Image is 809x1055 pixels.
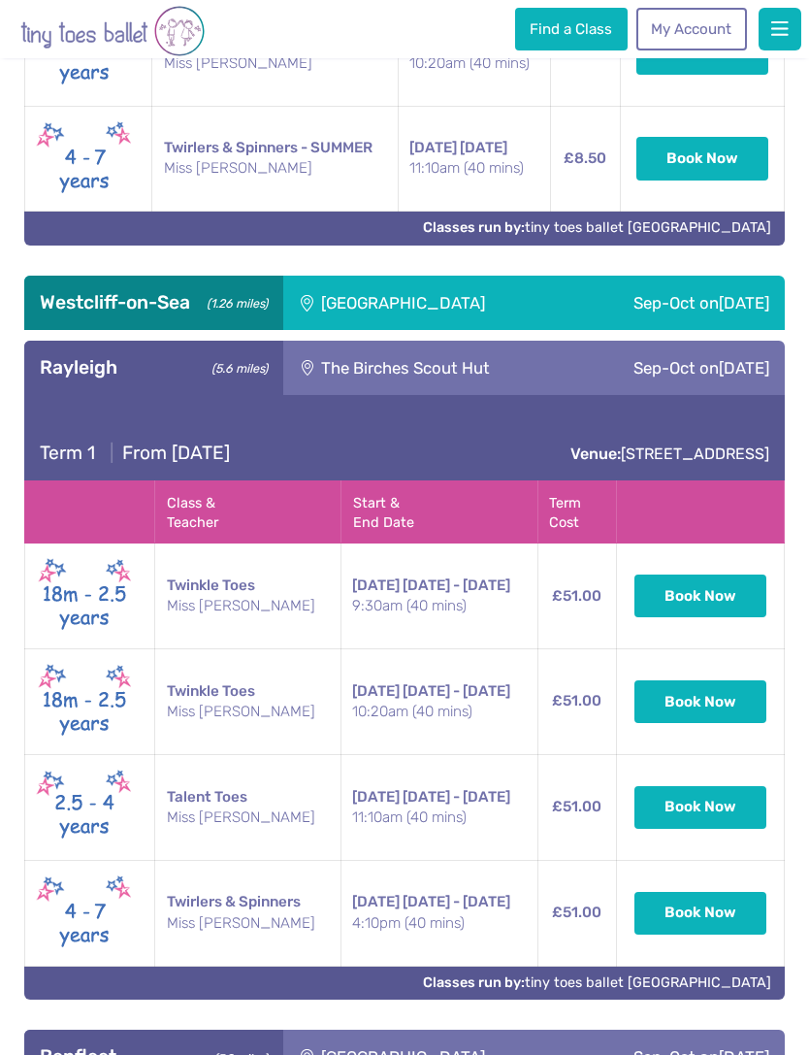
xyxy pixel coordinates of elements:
[155,481,341,544] th: Class & Teacher
[167,913,330,934] small: Miss [PERSON_NAME]
[537,544,616,649] td: £51.00
[167,596,330,616] small: Miss [PERSON_NAME]
[403,788,510,806] span: [DATE] - [DATE]
[636,137,768,180] button: Book Now
[409,158,538,179] small: 11:10am (40 mins)
[36,766,133,848] img: Talent toes New (May 2025)
[537,860,616,966] td: £51.00
[423,219,525,236] strong: Classes run by:
[719,293,769,313] span: [DATE]
[537,481,616,544] th: Term Cost
[201,291,268,312] small: (1.26 miles)
[636,8,747,50] a: My Account
[155,754,341,860] td: Talent Toes
[423,974,771,991] a: Classes run by:tiny toes ballet [GEOGRAPHIC_DATA]
[352,808,526,828] small: 11:10am (40 mins)
[352,596,526,616] small: 9:30am (40 mins)
[36,872,133,954] img: Twirlers & Spinners New (May 2025)
[403,682,510,700] span: [DATE] - [DATE]
[409,53,538,74] small: 10:20am (40 mins)
[409,139,457,156] span: [DATE]
[352,702,526,722] small: 10:20am (40 mins)
[283,341,569,395] div: The Birches Scout Hut
[40,356,268,379] h3: Rayleigh
[40,442,230,465] h4: From [DATE]
[155,649,341,755] td: Twinkle Toes
[36,555,133,638] img: Twinkle toes New (May 2025)
[167,702,330,722] small: Miss [PERSON_NAME]
[40,442,95,464] span: Term 1
[152,106,398,212] td: Twirlers & Spinners - SUMMER
[164,53,387,74] small: Miss [PERSON_NAME]
[352,788,400,806] span: [DATE]
[570,445,621,463] strong: Venue:
[283,276,566,330] div: [GEOGRAPHIC_DATA]
[423,974,525,991] strong: Classes run by:
[155,544,341,649] td: Twinkle Toes
[566,276,785,330] div: Sep-Oct on
[341,481,538,544] th: Start & End Date
[460,139,507,156] span: [DATE]
[100,442,122,464] span: |
[352,913,526,934] small: 4:10pm (40 mins)
[537,754,616,860] td: £51.00
[352,682,400,700] span: [DATE]
[634,575,766,617] button: Book Now
[423,219,771,236] a: Classes run by:tiny toes ballet [GEOGRAPHIC_DATA]
[352,893,400,910] span: [DATE]
[719,358,769,378] span: [DATE]
[164,158,387,179] small: Miss [PERSON_NAME]
[515,8,628,50] a: Find a Class
[167,808,330,828] small: Miss [PERSON_NAME]
[20,4,205,58] img: tiny toes ballet
[634,680,766,723] button: Book Now
[403,893,510,910] span: [DATE] - [DATE]
[550,106,620,212] td: £8.50
[352,577,400,594] span: [DATE]
[206,356,268,377] small: (5.6 miles)
[40,291,268,314] h3: Westcliff-on-Sea
[36,661,133,743] img: Twinkle toes New (May 2025)
[634,892,766,935] button: Book Now
[569,341,785,395] div: Sep-Oct on
[36,117,133,200] img: Twirlers & Spinners New (May 2025)
[634,786,766,829] button: Book Now
[537,649,616,755] td: £51.00
[403,577,510,594] span: [DATE] - [DATE]
[570,445,769,463] a: Venue:[STREET_ADDRESS]
[155,860,341,966] td: Twirlers & Spinners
